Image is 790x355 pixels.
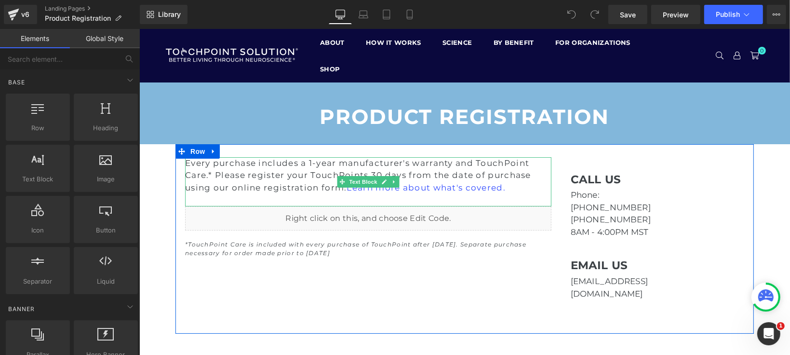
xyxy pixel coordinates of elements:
span: 0 [619,18,627,26]
span: Image [77,174,135,184]
iframe: Intercom live chat [757,322,780,345]
a: Expand / Collapse [68,115,80,130]
button: Redo [585,5,604,24]
span: Library [158,10,181,19]
span: Row [9,123,67,133]
a: New Library [140,5,187,24]
span: Liquid [77,276,135,287]
img: TheTouchPoint Solution™ [27,19,159,34]
a: Expand / Collapse [250,147,260,159]
a: v6 [4,5,37,24]
span: Separator [9,276,67,287]
span: 8AM - 4:00PM MST [431,198,509,208]
span: Publish [716,11,740,18]
a: Preview [651,5,700,24]
span: Row [49,115,68,130]
p: [EMAIL_ADDRESS][DOMAIN_NAME] [431,246,553,271]
button: Undo [562,5,581,24]
span: Base [7,78,26,87]
a: Mobile [398,5,421,24]
span: Icon [9,225,67,235]
span: Banner [7,304,36,314]
a: SHOP [174,27,208,53]
i: *TouchPoint Care is included with every purchase of TouchPoint after [DATE]. Separate purchase ne... [46,212,387,228]
a: Laptop [352,5,375,24]
span: Button [77,225,135,235]
a: Desktop [329,5,352,24]
span: Text Block [208,147,240,159]
span: Heading [77,123,135,133]
a: Global Style [70,29,140,48]
font: PRODUCT REGISTRATION [181,75,470,100]
p: Phone: [PHONE_NUMBER] [431,160,521,185]
h1: EMAIL US [431,230,553,244]
a: Search [572,18,589,35]
span: 1 [777,322,785,330]
span: Preview [663,10,689,20]
span: Product Registration [45,14,111,22]
a: Tablet [375,5,398,24]
span: Text Block [9,174,67,184]
span: Every purchase includes a 1-year manufacturer's warranty and TouchPoint Care.* Please register yo... [46,129,392,164]
span: Save [620,10,636,20]
button: Publish [704,5,763,24]
span: [PHONE_NUMBER] [431,186,511,195]
a: Learn more about what's covered. [208,154,367,164]
a: Landing Pages [45,5,140,13]
h1: CALL US [431,144,521,158]
button: More [767,5,786,24]
a: 0 [607,18,624,35]
div: v6 [19,8,31,21]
